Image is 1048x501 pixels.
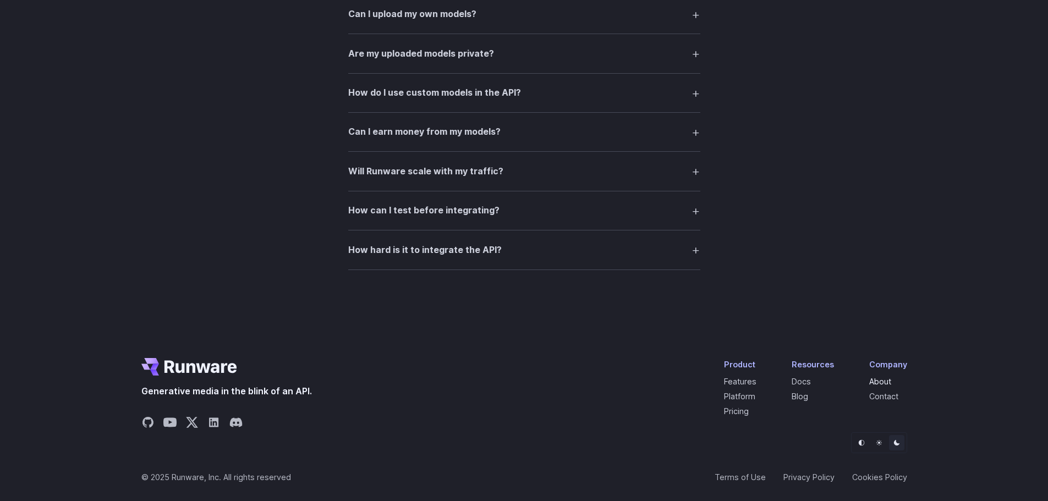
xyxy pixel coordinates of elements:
[348,122,700,142] summary: Can I earn money from my models?
[871,435,887,450] button: Light
[869,377,891,386] a: About
[852,471,907,483] a: Cookies Policy
[854,435,869,450] button: Default
[851,432,907,453] ul: Theme selector
[348,4,700,25] summary: Can I upload my own models?
[348,161,700,181] summary: Will Runware scale with my traffic?
[348,43,700,64] summary: Are my uploaded models private?
[141,358,237,376] a: Go to /
[207,416,221,432] a: Share on LinkedIn
[792,358,834,371] div: Resources
[724,392,755,401] a: Platform
[869,358,907,371] div: Company
[348,125,501,139] h3: Can I earn money from my models?
[348,200,700,221] summary: How can I test before integrating?
[141,416,155,432] a: Share on GitHub
[869,392,898,401] a: Contact
[724,406,749,416] a: Pricing
[724,377,756,386] a: Features
[348,47,494,61] h3: Are my uploaded models private?
[889,435,904,450] button: Dark
[348,7,476,21] h3: Can I upload my own models?
[185,416,199,432] a: Share on X
[348,82,700,103] summary: How do I use custom models in the API?
[348,239,700,260] summary: How hard is it to integrate the API?
[348,203,500,218] h3: How can I test before integrating?
[348,164,503,179] h3: Will Runware scale with my traffic?
[163,416,177,432] a: Share on YouTube
[229,416,243,432] a: Share on Discord
[724,358,756,371] div: Product
[348,86,521,100] h3: How do I use custom models in the API?
[792,392,808,401] a: Blog
[792,377,811,386] a: Docs
[348,243,502,257] h3: How hard is it to integrate the API?
[141,384,312,399] span: Generative media in the blink of an API.
[715,471,766,483] a: Terms of Use
[141,471,291,483] span: © 2025 Runware, Inc. All rights reserved
[783,471,835,483] a: Privacy Policy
